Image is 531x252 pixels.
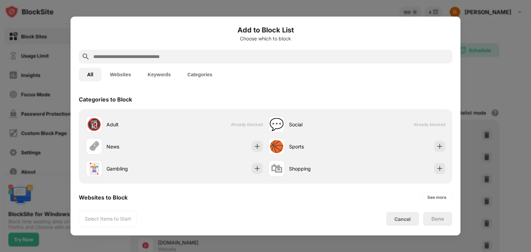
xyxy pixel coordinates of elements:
div: Shopping [289,165,357,172]
div: 🏀 [269,139,284,154]
div: 💬 [269,117,284,132]
button: All [79,68,102,81]
div: Done [431,216,444,222]
div: Select Items to Start [85,215,131,222]
div: Choose which to block [79,36,452,41]
div: Cancel [394,216,411,222]
div: News [106,143,174,150]
div: Categories to Block [79,96,132,103]
span: Already blocked [231,122,263,127]
button: Categories [179,68,221,81]
div: 🔞 [87,117,101,132]
h6: Add to Block List [79,25,452,35]
img: search.svg [82,52,90,61]
div: Adult [106,121,174,128]
div: 🛍 [271,162,282,176]
div: 🗞 [88,139,100,154]
button: Keywords [139,68,179,81]
div: Sports [289,143,357,150]
div: 🃏 [87,162,101,176]
span: Already blocked [413,122,445,127]
div: Social [289,121,357,128]
div: See more [427,194,446,201]
div: Gambling [106,165,174,172]
button: Websites [102,68,139,81]
div: Websites to Block [79,194,128,201]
